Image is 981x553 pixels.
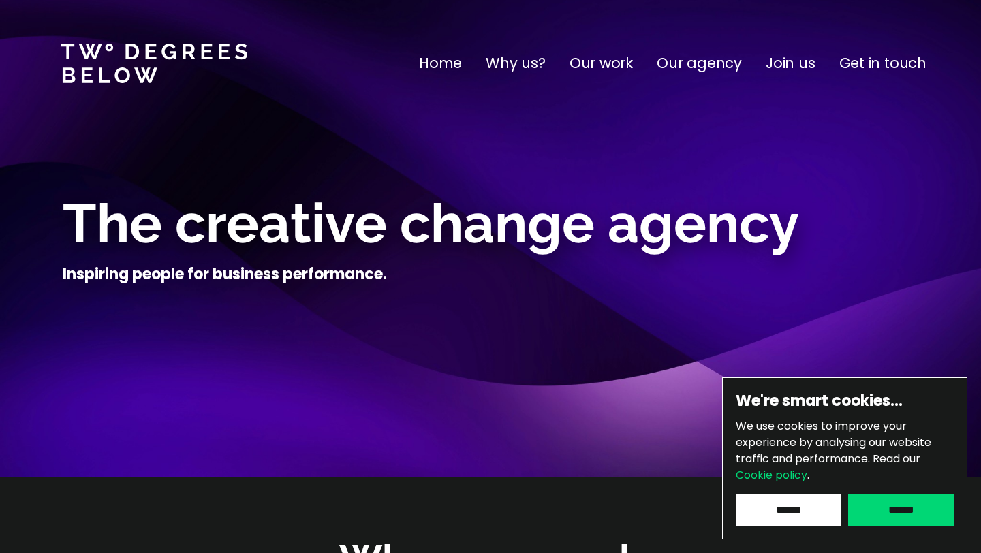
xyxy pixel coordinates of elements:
span: The creative change agency [63,191,799,255]
h6: We're smart cookies… [736,391,954,411]
a: Join us [766,52,815,74]
a: Get in touch [839,52,926,74]
span: Read our . [736,451,920,483]
a: Home [419,52,462,74]
a: Why us? [486,52,546,74]
p: We use cookies to improve your experience by analysing our website traffic and performance. [736,418,954,484]
h4: Inspiring people for business performance. [63,264,387,285]
a: Cookie policy [736,467,807,483]
a: Our agency [657,52,742,74]
a: Our work [570,52,633,74]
